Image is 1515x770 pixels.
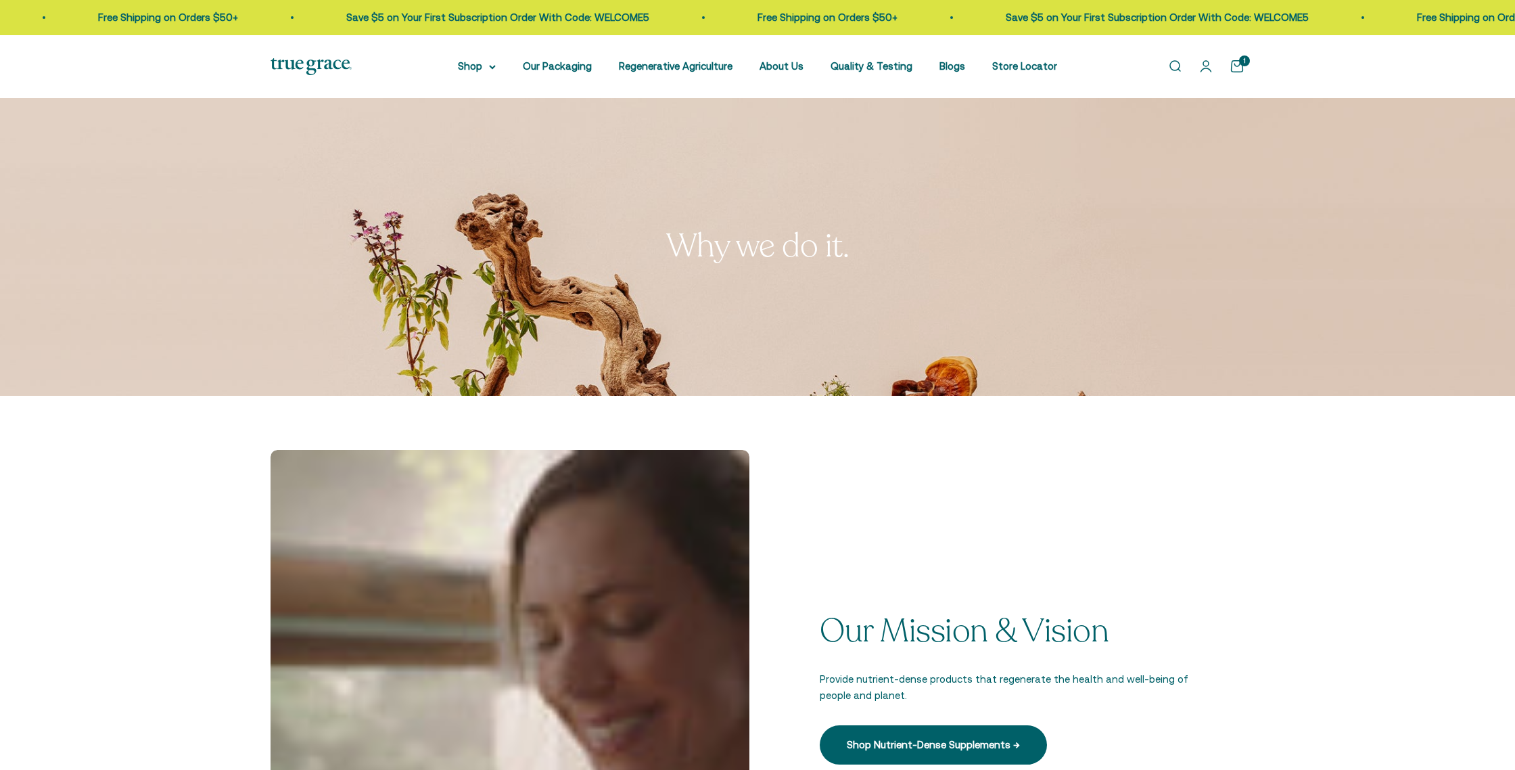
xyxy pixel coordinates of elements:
summary: Shop [458,58,496,74]
split-lines: Why we do it. [666,224,849,268]
p: Save $5 on Your First Subscription Order With Code: WELCOME5 [1002,9,1305,26]
a: Quality & Testing [831,60,912,72]
a: Free Shipping on Orders $50+ [753,12,893,23]
a: Shop Nutrient-Dense Supplements → [820,725,1047,765]
a: Blogs [939,60,965,72]
a: Store Locator [992,60,1057,72]
p: Save $5 on Your First Subscription Order With Code: WELCOME5 [342,9,645,26]
a: Regenerative Agriculture [619,60,732,72]
a: Our Packaging [523,60,592,72]
p: Our Mission & Vision [820,614,1190,650]
p: Provide nutrient-dense products that regenerate the health and well-being of people and planet. [820,671,1190,704]
a: About Us [760,60,803,72]
a: Free Shipping on Orders $50+ [94,12,234,23]
cart-count: 1 [1239,55,1250,66]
